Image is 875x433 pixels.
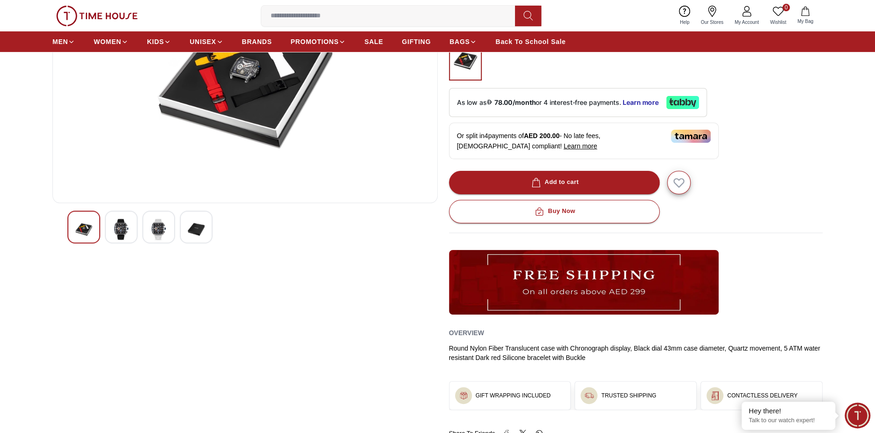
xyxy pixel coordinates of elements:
[731,19,763,26] span: My Account
[495,33,566,50] a: Back To School Sale
[291,33,346,50] a: PROMOTIONS
[766,19,790,26] span: Wishlist
[147,33,171,50] a: KIDS
[459,391,468,400] img: ...
[449,33,477,50] a: BAGS
[188,219,205,240] img: POLICE Men's Chronograph Black Dial Watch - PEWGO0052402-SET
[727,392,797,399] h3: CONTACTLESS DELIVERY
[676,19,693,26] span: Help
[147,37,164,46] span: KIDS
[113,219,130,240] img: POLICE Men's Chronograph Black Dial Watch - PEWGO0052402-SET
[150,219,167,240] img: POLICE Men's Chronograph Black Dial Watch - PEWGO0052402-SET
[190,37,216,46] span: UNISEX
[454,46,477,76] img: ...
[190,33,223,50] a: UNISEX
[242,33,272,50] a: BRANDS
[749,406,828,416] div: Hey there!
[564,142,597,150] span: Learn more
[524,132,559,139] span: AED 200.00
[94,37,121,46] span: WOMEN
[449,200,660,223] button: Buy Now
[765,4,792,28] a: 0Wishlist
[476,392,551,399] h3: GIFT WRAPPING INCLUDED
[449,37,470,46] span: BAGS
[584,391,594,400] img: ...
[782,4,790,11] span: 0
[449,326,484,340] h2: Overview
[56,6,138,26] img: ...
[449,344,823,362] div: Round Nylon Fiber Translucent case with Chronograph display, Black dial 43mm case diameter, Quart...
[52,33,75,50] a: MEN
[749,417,828,425] p: Talk to our watch expert!
[291,37,339,46] span: PROMOTIONS
[697,19,727,26] span: Our Stores
[794,18,817,25] span: My Bag
[52,37,68,46] span: MEN
[449,250,719,315] img: ...
[402,33,431,50] a: GIFTING
[671,130,711,143] img: Tamara
[601,392,656,399] h3: TRUSTED SHIPPING
[449,171,660,194] button: Add to cart
[364,37,383,46] span: SALE
[449,123,719,159] div: Or split in 4 payments of - No late fees, [DEMOGRAPHIC_DATA] compliant!
[75,219,92,240] img: POLICE Men's Chronograph Black Dial Watch - PEWGO0052402-SET
[529,177,579,188] div: Add to cart
[695,4,729,28] a: Our Stores
[533,206,575,217] div: Buy Now
[710,391,720,400] img: ...
[845,403,870,428] div: Chat Widget
[674,4,695,28] a: Help
[495,37,566,46] span: Back To School Sale
[242,37,272,46] span: BRANDS
[364,33,383,50] a: SALE
[402,37,431,46] span: GIFTING
[94,33,128,50] a: WOMEN
[792,5,819,27] button: My Bag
